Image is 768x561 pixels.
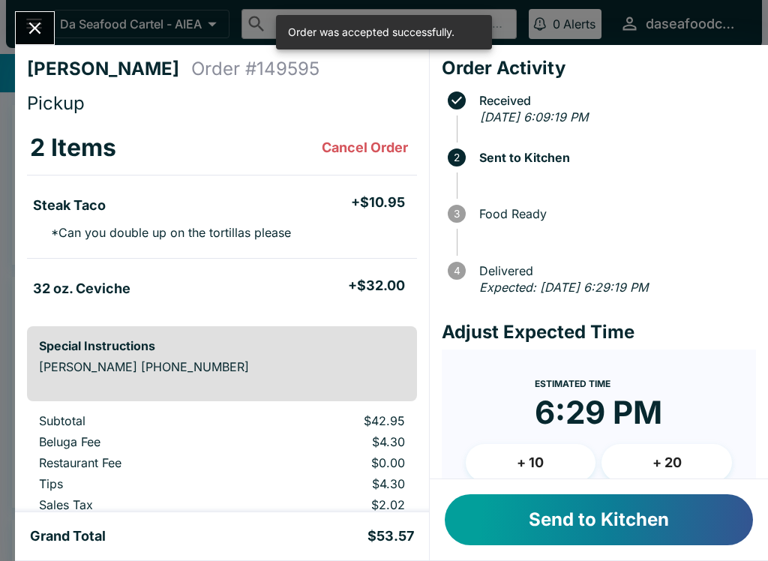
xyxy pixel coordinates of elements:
[39,338,405,353] h6: Special Instructions
[39,497,233,512] p: Sales Tax
[257,497,404,512] p: $2.02
[39,455,233,470] p: Restaurant Fee
[535,393,662,432] time: 6:29 PM
[30,527,106,545] h5: Grand Total
[472,151,756,164] span: Sent to Kitchen
[27,121,417,314] table: orders table
[27,92,85,114] span: Pickup
[601,444,732,481] button: + 20
[257,434,404,449] p: $4.30
[191,58,319,80] h4: Order # 149595
[454,208,460,220] text: 3
[453,265,460,277] text: 4
[367,527,414,545] h5: $53.57
[454,151,460,163] text: 2
[39,413,233,428] p: Subtotal
[33,280,130,298] h5: 32 oz. Ceviche
[442,321,756,343] h4: Adjust Expected Time
[39,476,233,491] p: Tips
[348,277,405,295] h5: + $32.00
[16,12,54,44] button: Close
[27,58,191,80] h4: [PERSON_NAME]
[39,225,291,240] p: * Can you double up on the tortillas please
[257,413,404,428] p: $42.95
[316,133,414,163] button: Cancel Order
[257,476,404,491] p: $4.30
[445,494,753,545] button: Send to Kitchen
[30,133,116,163] h3: 2 Items
[39,434,233,449] p: Beluga Fee
[472,94,756,107] span: Received
[480,109,588,124] em: [DATE] 6:09:19 PM
[472,207,756,220] span: Food Ready
[288,19,454,45] div: Order was accepted successfully.
[466,444,596,481] button: + 10
[257,455,404,470] p: $0.00
[472,264,756,277] span: Delivered
[479,280,648,295] em: Expected: [DATE] 6:29:19 PM
[39,359,405,374] p: [PERSON_NAME] [PHONE_NUMBER]
[27,413,417,518] table: orders table
[351,193,405,211] h5: + $10.95
[442,57,756,79] h4: Order Activity
[535,378,610,389] span: Estimated Time
[33,196,106,214] h5: Steak Taco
